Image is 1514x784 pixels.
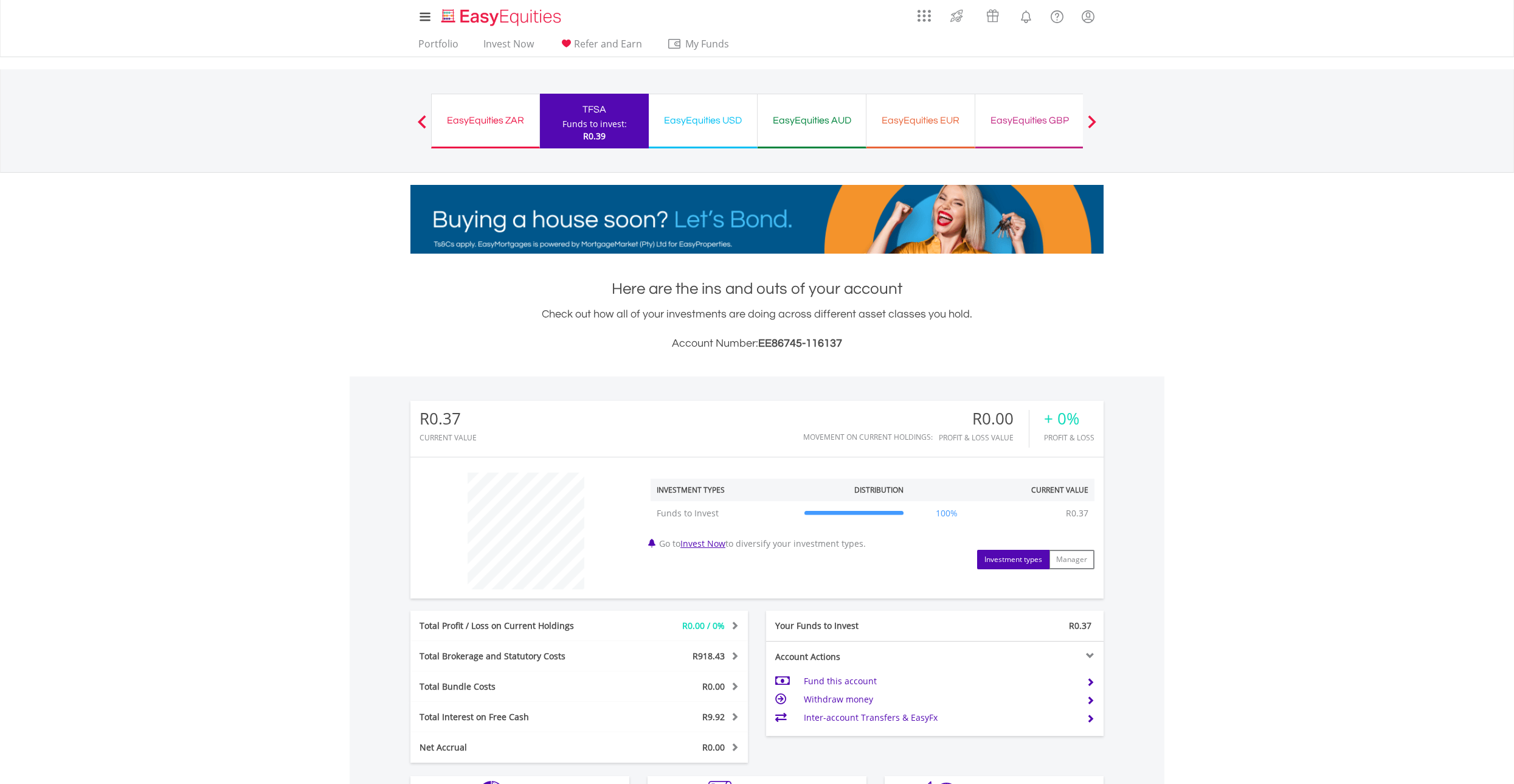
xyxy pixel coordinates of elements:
td: 100% [910,501,984,526]
button: Previous [410,121,434,133]
span: R0.37 [1069,620,1091,631]
div: + 0% [1044,410,1094,428]
div: EasyEquities USD [656,112,750,129]
div: Funds to invest: [562,118,627,130]
td: Withdraw money [804,690,1077,709]
a: Refer and Earn [554,38,647,57]
div: R0.37 [420,410,477,428]
span: R9.92 [702,711,725,723]
span: EE86745-116137 [758,338,842,349]
div: Go to to diversify your investment types. [641,467,1104,569]
img: grid-menu-icon.svg [918,9,931,23]
td: Funds to Invest [651,501,798,526]
a: Invest Now [479,38,539,57]
div: EasyEquities GBP [983,112,1076,129]
div: EasyEquities AUD [765,112,859,129]
img: EasyMortage Promotion Banner [410,185,1104,254]
div: Total Brokerage and Statutory Costs [410,650,607,662]
span: My Funds [667,36,747,52]
div: Your Funds to Invest [766,620,935,632]
td: Fund this account [804,672,1077,690]
div: Account Actions [766,651,935,663]
h3: Account Number: [410,335,1104,352]
button: Next [1080,121,1104,133]
div: R0.00 [939,410,1029,428]
th: Current Value [983,479,1094,501]
td: R0.37 [1060,501,1094,526]
span: Refer and Earn [574,37,642,50]
div: Check out how all of your investments are doing across different asset classes you hold. [410,306,1104,352]
th: Investment Types [651,479,798,501]
div: Total Profit / Loss on Current Holdings [410,620,607,632]
div: Net Accrual [410,741,607,754]
div: Total Bundle Costs [410,681,607,693]
img: vouchers-v2.svg [983,6,1003,26]
div: EasyEquities ZAR [439,112,532,129]
div: Movement on Current Holdings: [803,433,933,441]
h1: Here are the ins and outs of your account [410,278,1104,300]
a: Notifications [1011,3,1042,27]
a: My Profile [1073,3,1104,30]
a: AppsGrid [910,3,939,23]
td: Inter-account Transfers & EasyFx [804,709,1077,727]
img: thrive-v2.svg [947,6,967,26]
span: R0.00 [702,681,725,692]
div: Profit & Loss Value [939,434,1029,442]
a: Home page [437,3,566,27]
a: Vouchers [975,3,1011,26]
div: EasyEquities EUR [874,112,967,129]
div: CURRENT VALUE [420,434,477,442]
span: R0.39 [583,130,606,142]
img: EasyEquities_Logo.png [439,7,566,27]
a: Invest Now [680,538,725,549]
div: TFSA [547,101,641,118]
div: Distribution [854,485,904,495]
a: Portfolio [413,38,463,57]
span: R0.00 [702,741,725,753]
button: Manager [1049,550,1094,569]
span: R918.43 [693,650,725,662]
button: Investment types [977,550,1049,569]
div: Profit & Loss [1044,434,1094,442]
a: FAQ's and Support [1042,3,1073,27]
span: R0.00 / 0% [682,620,725,631]
div: Total Interest on Free Cash [410,711,607,723]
